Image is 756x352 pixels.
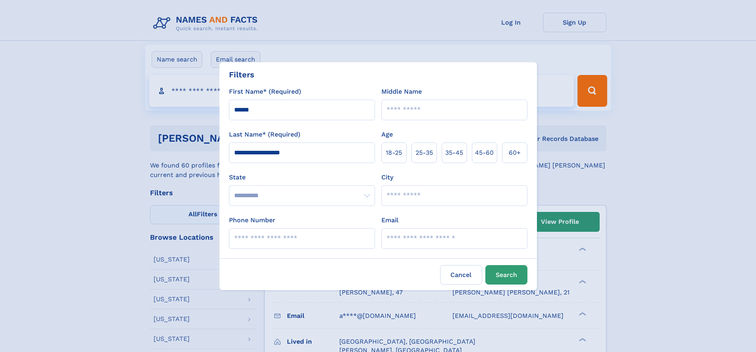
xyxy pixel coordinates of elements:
label: Email [381,215,398,225]
span: 45‑60 [475,148,494,158]
label: First Name* (Required) [229,87,301,96]
label: City [381,173,393,182]
span: 60+ [509,148,521,158]
label: Phone Number [229,215,275,225]
span: 35‑45 [445,148,463,158]
label: Age [381,130,393,139]
label: State [229,173,375,182]
label: Cancel [440,265,482,285]
span: 25‑35 [416,148,433,158]
button: Search [485,265,527,285]
label: Last Name* (Required) [229,130,300,139]
span: 18‑25 [386,148,402,158]
div: Filters [229,69,254,81]
label: Middle Name [381,87,422,96]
